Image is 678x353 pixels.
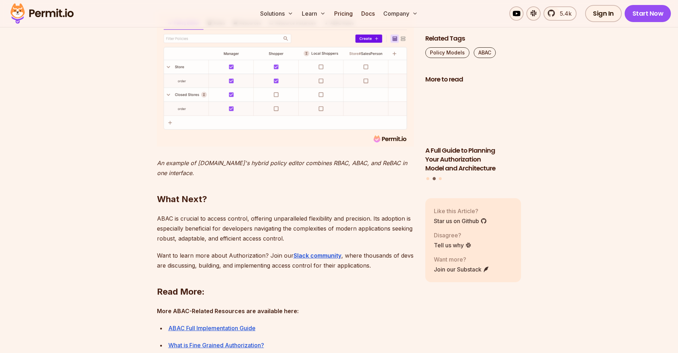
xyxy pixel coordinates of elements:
a: Pricing [331,6,356,21]
strong: What Next? [157,194,207,204]
h2: More to read [425,75,521,84]
button: Go to slide 2 [432,177,436,180]
a: Sign In [585,5,622,22]
a: Docs [358,6,378,21]
a: Start Now [625,5,671,22]
button: Company [380,6,421,21]
a: A Full Guide to Planning Your Authorization Model and ArchitectureA Full Guide to Planning Your A... [425,88,521,173]
img: A Full Guide to Planning Your Authorization Model and Architecture [425,88,521,142]
button: Learn [299,6,329,21]
button: Go to slide 3 [439,177,442,180]
button: Solutions [257,6,296,21]
a: Slack community [294,252,341,259]
a: ABAC [474,47,496,58]
span: 5.4k [556,9,572,18]
a: Join our Substack [434,265,489,274]
a: Tell us why [434,241,472,249]
a: Policy Models [425,47,469,58]
p: Disagree? [434,231,472,239]
strong: More ABAC-Related Resources are available here: [157,307,299,315]
a: What is Fine Grained Authorization? [168,342,264,349]
button: Go to slide 1 [426,177,429,180]
a: Star us on Github [434,217,487,225]
p: Like this Article? [434,207,487,215]
img: Permit logo [7,1,77,26]
p: Want more? [434,255,489,264]
div: Posts [425,88,521,181]
p: Want to learn more about Authorization? Join our , where thousands of devs are discussing, buildi... [157,251,414,270]
h3: A Full Guide to Planning Your Authorization Model and Architecture [425,146,521,173]
img: policy_editor.png [157,12,414,147]
a: 5.4k [543,6,577,21]
p: ABAC is crucial to access control, offering unparalleled flexibility and precision. Its adoption ... [157,214,414,243]
h2: Related Tags [425,34,521,43]
li: 2 of 3 [425,88,521,173]
div: ⁠ [168,323,414,333]
strong: Read More: [157,286,205,297]
a: ABAC Full Implementation Guide [168,325,256,332]
em: An example of [DOMAIN_NAME]'s hybrid policy editor combines RBAC, ABAC, and ReBAC in one interface. [157,159,407,176]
